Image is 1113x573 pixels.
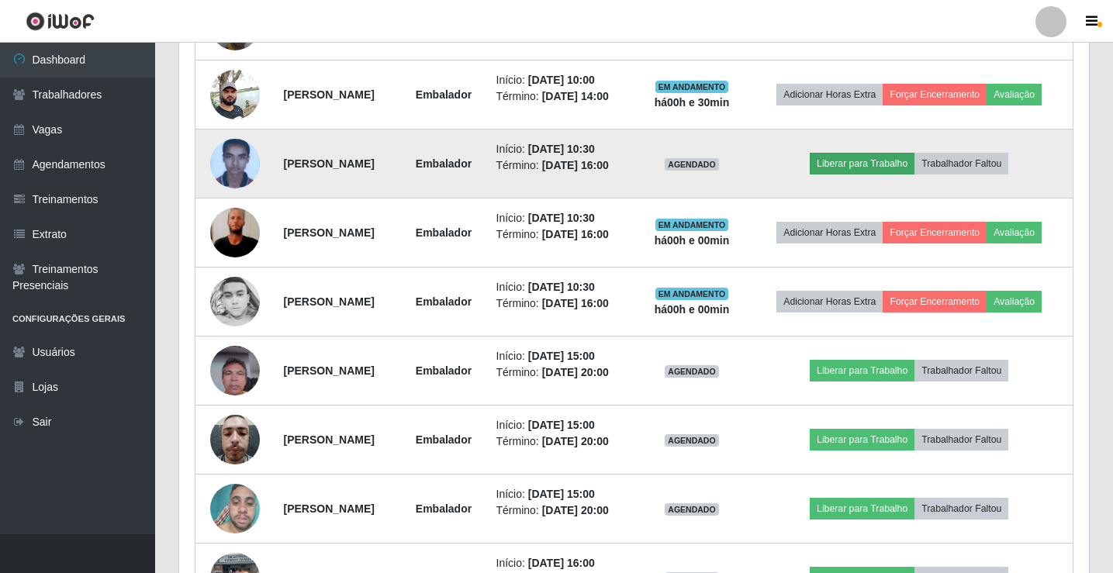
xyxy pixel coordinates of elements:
li: Término: [496,88,629,105]
strong: [PERSON_NAME] [283,502,374,515]
li: Início: [496,486,629,502]
button: Avaliação [987,291,1042,312]
strong: [PERSON_NAME] [283,88,374,101]
li: Início: [496,417,629,433]
li: Início: [496,210,629,226]
time: [DATE] 15:00 [528,350,595,362]
button: Adicionar Horas Extra [776,291,883,312]
strong: [PERSON_NAME] [283,295,374,308]
strong: há 00 h e 00 min [655,303,730,316]
button: Trabalhador Faltou [914,429,1008,450]
li: Término: [496,226,629,243]
time: [DATE] 10:30 [528,143,595,155]
button: Liberar para Trabalho [810,360,914,381]
time: [DATE] 16:00 [528,557,595,569]
time: [DATE] 20:00 [542,435,609,447]
time: [DATE] 10:30 [528,212,595,224]
li: Início: [496,555,629,571]
li: Término: [496,364,629,381]
li: Término: [496,295,629,312]
time: [DATE] 16:00 [542,297,609,309]
span: EM ANDAMENTO [655,81,729,93]
button: Liberar para Trabalho [810,153,914,174]
strong: Embalador [416,433,472,446]
time: [DATE] 16:00 [542,228,609,240]
button: Liberar para Trabalho [810,429,914,450]
time: [DATE] 10:30 [528,281,595,293]
button: Avaliação [987,84,1042,105]
time: [DATE] 16:00 [542,159,609,171]
button: Liberar para Trabalho [810,498,914,519]
img: 1702417487415.jpeg [210,61,260,127]
strong: Embalador [416,502,472,515]
button: Forçar Encerramento [883,84,987,105]
span: AGENDADO [665,503,719,516]
strong: há 00 h e 30 min [655,96,730,109]
li: Término: [496,433,629,450]
li: Término: [496,502,629,519]
time: [DATE] 15:00 [528,419,595,431]
time: [DATE] 14:00 [542,90,609,102]
li: Início: [496,141,629,157]
li: Início: [496,348,629,364]
img: 1748551724527.jpeg [210,476,260,542]
strong: [PERSON_NAME] [283,364,374,377]
span: AGENDADO [665,434,719,447]
img: 1742686144384.jpeg [210,406,260,472]
img: 1673386012464.jpeg [210,132,260,196]
strong: Embalador [416,88,472,101]
img: 1751591398028.jpeg [210,178,260,288]
li: Início: [496,279,629,295]
img: 1736286456624.jpeg [210,277,260,326]
span: EM ANDAMENTO [655,288,729,300]
li: Início: [496,72,629,88]
time: [DATE] 20:00 [542,504,609,516]
strong: Embalador [416,226,472,239]
strong: Embalador [416,295,472,308]
time: [DATE] 10:00 [528,74,595,86]
strong: Embalador [416,157,472,170]
button: Adicionar Horas Extra [776,84,883,105]
strong: há 00 h e 00 min [655,234,730,247]
span: AGENDADO [665,158,719,171]
img: CoreUI Logo [26,12,95,31]
time: [DATE] 20:00 [542,366,609,378]
strong: [PERSON_NAME] [283,157,374,170]
button: Trabalhador Faltou [914,498,1008,519]
strong: [PERSON_NAME] [283,433,374,446]
button: Trabalhador Faltou [914,153,1008,174]
strong: [PERSON_NAME] [283,226,374,239]
button: Trabalhador Faltou [914,360,1008,381]
button: Avaliação [987,222,1042,243]
button: Adicionar Horas Extra [776,222,883,243]
time: [DATE] 15:00 [528,488,595,500]
li: Término: [496,157,629,174]
span: AGENDADO [665,365,719,378]
img: 1721053497188.jpeg [210,337,260,403]
strong: Embalador [416,364,472,377]
button: Forçar Encerramento [883,291,987,312]
button: Forçar Encerramento [883,222,987,243]
span: EM ANDAMENTO [655,219,729,231]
